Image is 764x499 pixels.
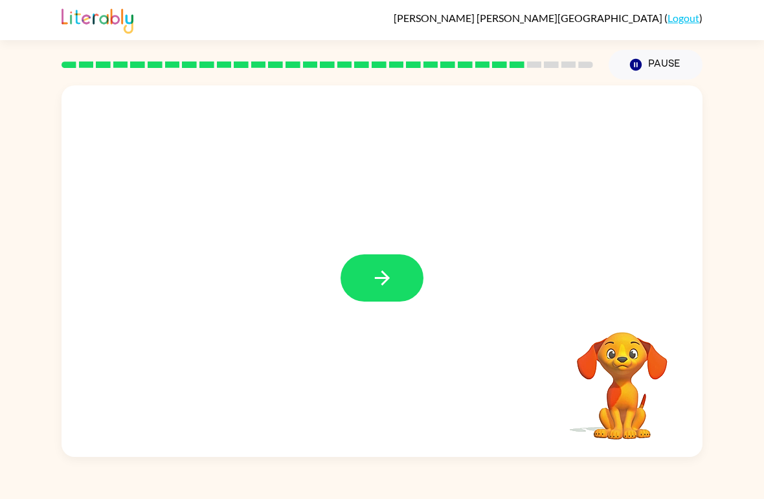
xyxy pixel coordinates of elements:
button: Pause [609,50,702,80]
img: Literably [62,5,133,34]
div: ( ) [394,12,702,24]
video: Your browser must support playing .mp4 files to use Literably. Please try using another browser. [557,312,687,441]
span: [PERSON_NAME] [PERSON_NAME][GEOGRAPHIC_DATA] [394,12,664,24]
a: Logout [668,12,699,24]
